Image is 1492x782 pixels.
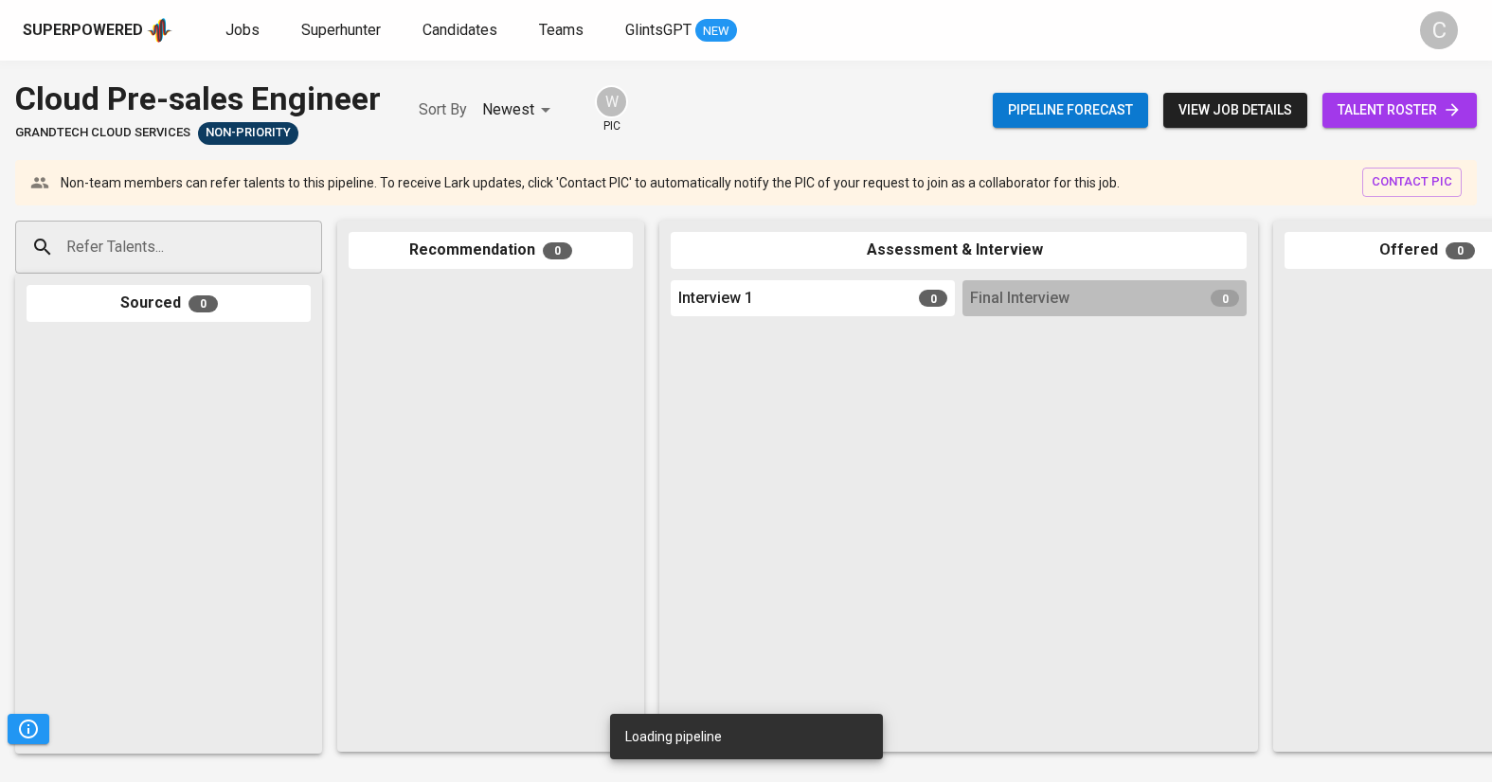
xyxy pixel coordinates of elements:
span: 0 [919,290,947,307]
span: 0 [1211,290,1239,307]
span: GlintsGPT [625,21,692,39]
span: Superhunter [301,21,381,39]
a: Superpoweredapp logo [23,16,172,44]
span: Pipeline forecast [1008,98,1133,122]
span: NEW [695,22,737,41]
button: view job details [1163,93,1307,128]
span: GrandTech Cloud Services [15,124,190,142]
button: Open [312,245,315,249]
span: Candidates [422,21,497,39]
div: W [595,85,628,118]
div: Recommendation [349,232,633,269]
p: Non-team members can refer talents to this pipeline. To receive Lark updates, click 'Contact PIC'... [61,173,1120,192]
a: Superhunter [301,19,385,43]
div: Sufficient Talents in Pipeline [198,122,298,145]
span: 0 [189,295,218,312]
button: contact pic [1362,168,1462,197]
p: Sort By [419,98,467,121]
button: Pipeline Triggers [8,714,49,744]
div: Sourced [27,285,311,322]
a: talent roster [1322,93,1477,128]
span: 0 [1446,242,1475,259]
div: Loading pipeline [625,720,722,754]
button: Pipeline forecast [993,93,1148,128]
span: 0 [543,242,572,259]
img: app logo [147,16,172,44]
a: GlintsGPT NEW [625,19,737,43]
span: Teams [539,21,584,39]
div: Newest [482,93,557,128]
p: Newest [482,98,534,121]
div: Assessment & Interview [671,232,1247,269]
span: Interview 1 [678,288,753,310]
span: Non-Priority [198,124,298,142]
span: Jobs [225,21,260,39]
div: pic [595,85,628,134]
span: view job details [1178,98,1292,122]
div: Cloud Pre-sales Engineer [15,76,381,122]
div: C [1420,11,1458,49]
a: Teams [539,19,587,43]
a: Jobs [225,19,263,43]
a: Candidates [422,19,501,43]
span: contact pic [1372,171,1452,193]
span: talent roster [1338,98,1462,122]
span: Final Interview [970,288,1070,310]
div: Superpowered [23,20,143,42]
